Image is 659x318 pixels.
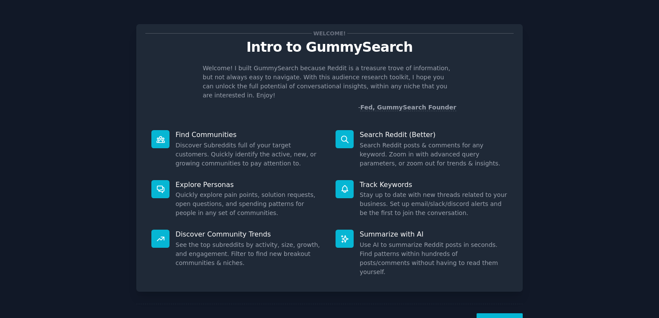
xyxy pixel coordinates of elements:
p: Summarize with AI [360,230,508,239]
p: Track Keywords [360,180,508,189]
a: Fed, GummySearch Founder [360,104,456,111]
dd: Stay up to date with new threads related to your business. Set up email/slack/discord alerts and ... [360,190,508,218]
dd: See the top subreddits by activity, size, growth, and engagement. Filter to find new breakout com... [176,240,323,268]
p: Explore Personas [176,180,323,189]
dd: Quickly explore pain points, solution requests, open questions, and spending patterns for people ... [176,190,323,218]
p: Search Reddit (Better) [360,130,508,139]
p: Welcome! I built GummySearch because Reddit is a treasure trove of information, but not always ea... [203,64,456,100]
p: Intro to GummySearch [145,40,514,55]
span: Welcome! [312,29,347,38]
dd: Search Reddit posts & comments for any keyword. Zoom in with advanced query parameters, or zoom o... [360,141,508,168]
p: Discover Community Trends [176,230,323,239]
dd: Use AI to summarize Reddit posts in seconds. Find patterns within hundreds of posts/comments with... [360,240,508,277]
p: Find Communities [176,130,323,139]
dd: Discover Subreddits full of your target customers. Quickly identify the active, new, or growing c... [176,141,323,168]
div: - [358,103,456,112]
